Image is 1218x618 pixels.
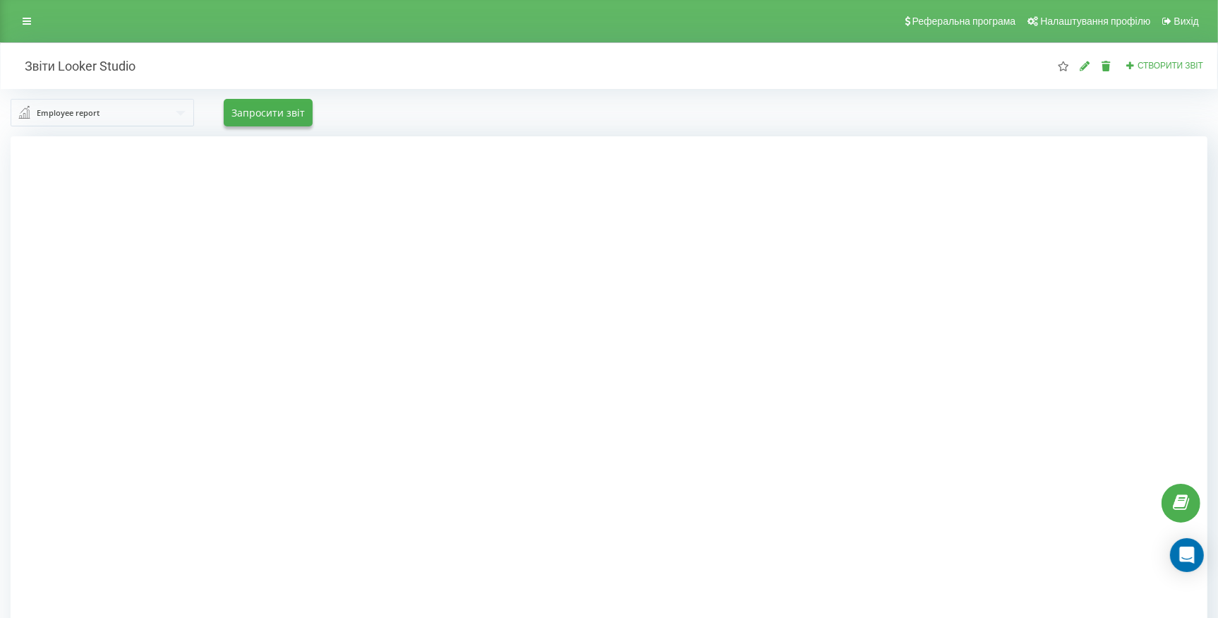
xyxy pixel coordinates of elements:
i: Створити звіт [1126,61,1135,69]
button: Запросити звіт [224,99,313,126]
i: Видалити звіт [1100,61,1112,71]
h2: Звіти Looker Studio [11,58,135,74]
span: Створити звіт [1138,61,1203,71]
i: Редагувати звіт [1079,61,1091,71]
span: Налаштування профілю [1040,16,1150,27]
div: Employee report [37,105,100,121]
button: Створити звіт [1121,60,1207,72]
span: Реферальна програма [912,16,1016,27]
i: Цей звіт буде завантажений першим при відкритті "Звіти Looker Studio". Ви можете призначити будь-... [1057,61,1069,71]
span: Вихід [1174,16,1199,27]
div: Open Intercom Messenger [1170,538,1204,572]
